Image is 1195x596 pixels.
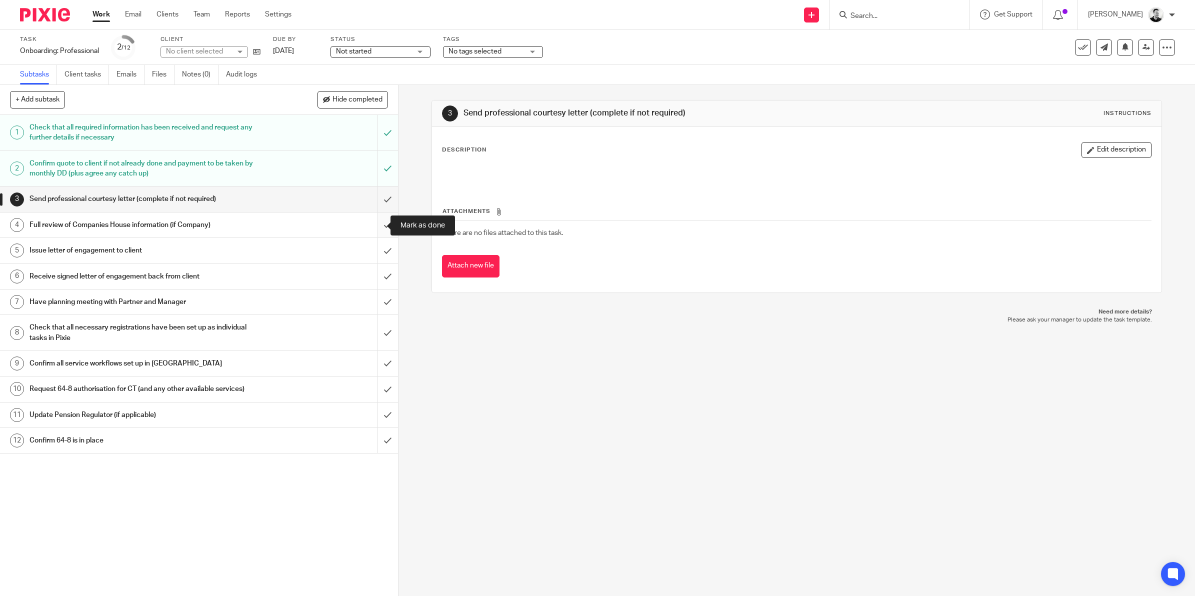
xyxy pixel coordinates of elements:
div: 5 [10,243,24,257]
a: Email [125,9,141,19]
a: Files [152,65,174,84]
div: Instructions [1103,109,1151,117]
button: Edit description [1081,142,1151,158]
label: Status [330,35,430,43]
div: 3 [10,192,24,206]
label: Client [160,35,260,43]
div: 3 [442,105,458,121]
a: Work [92,9,110,19]
span: No tags selected [448,48,501,55]
h1: Check that all necessary registrations have been set up as individual tasks in Pixie [29,320,255,345]
p: Description [442,146,486,154]
div: 8 [10,326,24,340]
h1: Confirm 64-8 is in place [29,433,255,448]
a: Subtasks [20,65,57,84]
input: Search [849,12,939,21]
h1: Check that all required information has been received and request any further details if necessary [29,120,255,145]
div: 10 [10,382,24,396]
img: Dave_2025.jpg [1148,7,1164,23]
img: Pixie [20,8,70,21]
h1: Request 64-8 authorisation for CT (and any other available services) [29,381,255,396]
div: No client selected [166,46,231,56]
a: Notes (0) [182,65,218,84]
span: [DATE] [273,47,294,54]
h1: Update Pension Regulator (if applicable) [29,407,255,422]
p: Need more details? [441,308,1152,316]
div: Onboarding: Professional [20,46,99,56]
p: Please ask your manager to update the task template. [441,316,1152,324]
a: Reports [225,9,250,19]
h1: Confirm all service workflows set up in [GEOGRAPHIC_DATA] [29,356,255,371]
div: 9 [10,356,24,370]
button: Attach new file [442,255,499,277]
h1: Have planning meeting with Partner and Manager [29,294,255,309]
span: Not started [336,48,371,55]
h1: Full review of Companies House information (if Company) [29,217,255,232]
div: 2 [10,161,24,175]
div: 11 [10,408,24,422]
div: 4 [10,218,24,232]
h1: Receive signed letter of engagement back from client [29,269,255,284]
button: + Add subtask [10,91,65,108]
small: /12 [121,45,130,50]
a: Clients [156,9,178,19]
div: 7 [10,295,24,309]
h1: Issue letter of engagement to client [29,243,255,258]
a: Team [193,9,210,19]
a: Emails [116,65,144,84]
div: 6 [10,269,24,283]
a: Audit logs [226,65,264,84]
span: Attachments [442,208,490,214]
span: Get Support [994,11,1032,18]
span: Hide completed [332,96,382,104]
h1: Send professional courtesy letter (complete if not required) [29,191,255,206]
label: Tags [443,35,543,43]
h1: Confirm quote to client if not already done and payment to be taken by monthly DD (plus agree any... [29,156,255,181]
span: There are no files attached to this task. [442,229,563,236]
div: 1 [10,125,24,139]
h1: Send professional courtesy letter (complete if not required) [463,108,818,118]
label: Task [20,35,99,43]
a: Client tasks [64,65,109,84]
div: 2 [117,41,130,53]
label: Due by [273,35,318,43]
p: [PERSON_NAME] [1088,9,1143,19]
div: 12 [10,433,24,447]
button: Hide completed [317,91,388,108]
a: Settings [265,9,291,19]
